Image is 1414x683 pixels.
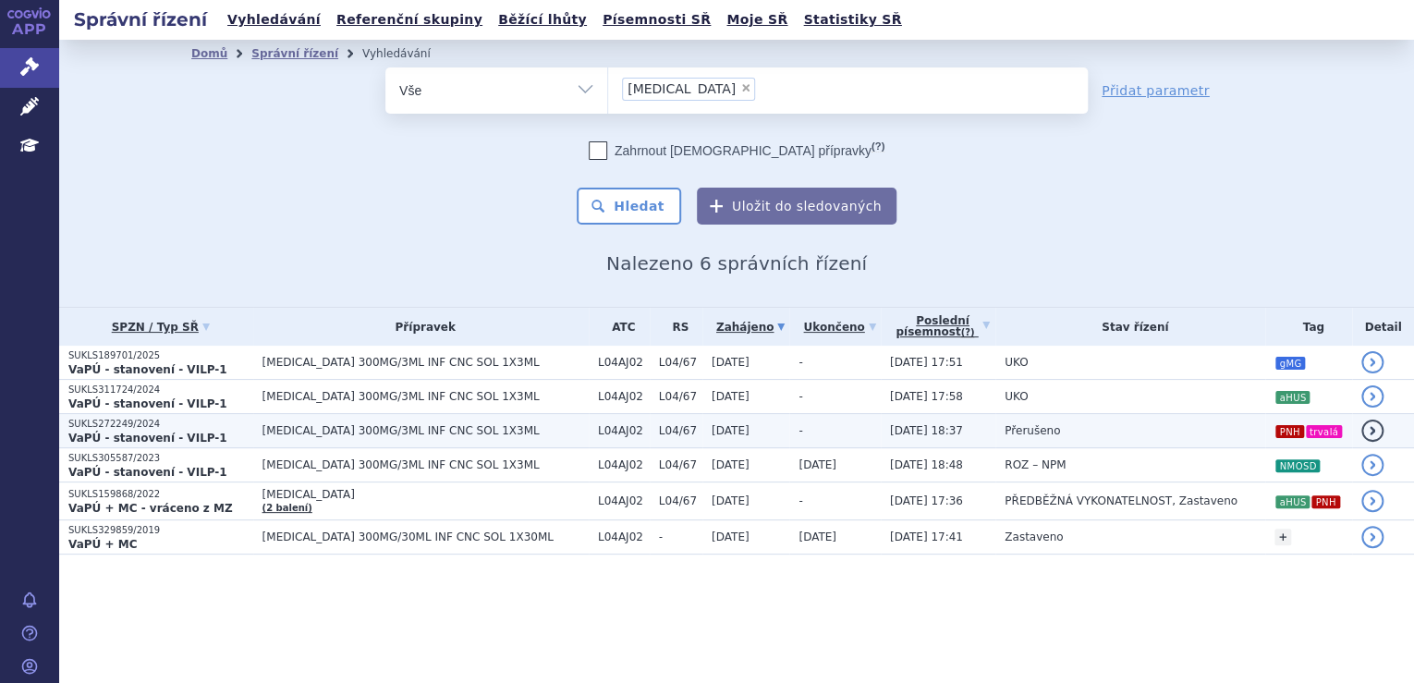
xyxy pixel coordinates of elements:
[659,424,702,437] span: L04/67
[798,424,802,437] span: -
[68,363,227,376] strong: VaPÚ - stanovení - VILP-1
[1005,390,1028,403] span: UKO
[253,308,589,346] th: Přípravek
[872,140,884,152] abbr: (?)
[1361,385,1384,408] a: detail
[68,502,233,515] strong: VaPÚ + MC - vráceno z MZ
[650,308,702,346] th: RS
[890,458,963,471] span: [DATE] 18:48
[1361,351,1384,373] a: detail
[68,524,253,537] p: SUKLS329859/2019
[1005,494,1237,507] span: PŘEDBĚŽNÁ VYKONATELNOST, Zastaveno
[191,47,227,60] a: Domů
[1005,458,1066,471] span: ROZ – NPM
[331,7,488,32] a: Referenční skupiny
[798,314,881,340] a: Ukončeno
[740,82,751,93] span: ×
[712,356,750,369] span: [DATE]
[659,356,702,369] span: L04/67
[589,141,884,160] label: Zahrnout [DEMOGRAPHIC_DATA] přípravky
[68,314,253,340] a: SPZN / Typ SŘ
[262,458,589,471] span: [MEDICAL_DATA] 300MG/3ML INF CNC SOL 1X3ML
[598,531,650,543] span: L04AJ02
[1311,495,1339,508] i: PNH
[712,314,789,340] a: Zahájeno
[597,7,716,32] a: Písemnosti SŘ
[1274,529,1291,545] a: +
[68,452,253,465] p: SUKLS305587/2023
[262,424,589,437] span: [MEDICAL_DATA] 300MG/3ML INF CNC SOL 1X3ML
[761,77,771,100] input: [MEDICAL_DATA]
[798,458,836,471] span: [DATE]
[589,308,650,346] th: ATC
[890,356,963,369] span: [DATE] 17:51
[68,418,253,431] p: SUKLS272249/2024
[712,390,750,403] span: [DATE]
[697,188,896,225] button: Uložit do sledovaných
[798,494,802,507] span: -
[606,252,867,274] span: Nalezeno 6 správních řízení
[798,7,907,32] a: Statistiky SŘ
[712,424,750,437] span: [DATE]
[262,356,589,369] span: [MEDICAL_DATA] 300MG/3ML INF CNC SOL 1X3ML
[222,7,326,32] a: Vyhledávání
[712,531,750,543] span: [DATE]
[1361,454,1384,476] a: detail
[1005,531,1063,543] span: Zastaveno
[1361,420,1384,442] a: detail
[262,390,589,403] span: [MEDICAL_DATA] 300MG/3ML INF CNC SOL 1X3ML
[960,327,974,338] abbr: (?)
[1361,490,1384,512] a: detail
[1306,425,1342,438] i: trvalá
[1352,308,1414,346] th: Detail
[1275,391,1310,404] i: aHUS
[890,494,963,507] span: [DATE] 17:36
[68,538,137,551] strong: VaPÚ + MC
[1275,459,1320,472] i: NMOSD
[68,384,253,396] p: SUKLS311724/2024
[1005,424,1060,437] span: Přerušeno
[890,390,963,403] span: [DATE] 17:58
[798,531,836,543] span: [DATE]
[59,6,222,32] h2: Správní řízení
[68,349,253,362] p: SUKLS189701/2025
[890,424,963,437] span: [DATE] 18:37
[262,488,589,501] span: [MEDICAL_DATA]
[598,424,650,437] span: L04AJ02
[1265,308,1351,346] th: Tag
[598,458,650,471] span: L04AJ02
[1005,356,1028,369] span: UKO
[262,503,312,513] a: (2 balení)
[712,458,750,471] span: [DATE]
[659,531,702,543] span: -
[628,82,736,95] span: [MEDICAL_DATA]
[712,494,750,507] span: [DATE]
[659,458,702,471] span: L04/67
[598,494,650,507] span: L04AJ02
[251,47,338,60] a: Správní řízení
[362,40,455,67] li: Vyhledávání
[598,356,650,369] span: L04AJ02
[1102,81,1210,100] a: Přidat parametr
[995,308,1265,346] th: Stav řízení
[68,466,227,479] strong: VaPÚ - stanovení - VILP-1
[798,356,802,369] span: -
[890,308,995,346] a: Poslednípísemnost(?)
[721,7,793,32] a: Moje SŘ
[1361,526,1384,548] a: detail
[68,488,253,501] p: SUKLS159868/2022
[68,397,227,410] strong: VaPÚ - stanovení - VILP-1
[493,7,592,32] a: Běžící lhůty
[659,390,702,403] span: L04/67
[890,531,963,543] span: [DATE] 17:41
[659,494,702,507] span: L04/67
[1275,495,1310,508] i: aHUS
[68,432,227,445] strong: VaPÚ - stanovení - VILP-1
[577,188,681,225] button: Hledat
[798,390,802,403] span: -
[262,531,589,543] span: [MEDICAL_DATA] 300MG/30ML INF CNC SOL 1X30ML
[598,390,650,403] span: L04AJ02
